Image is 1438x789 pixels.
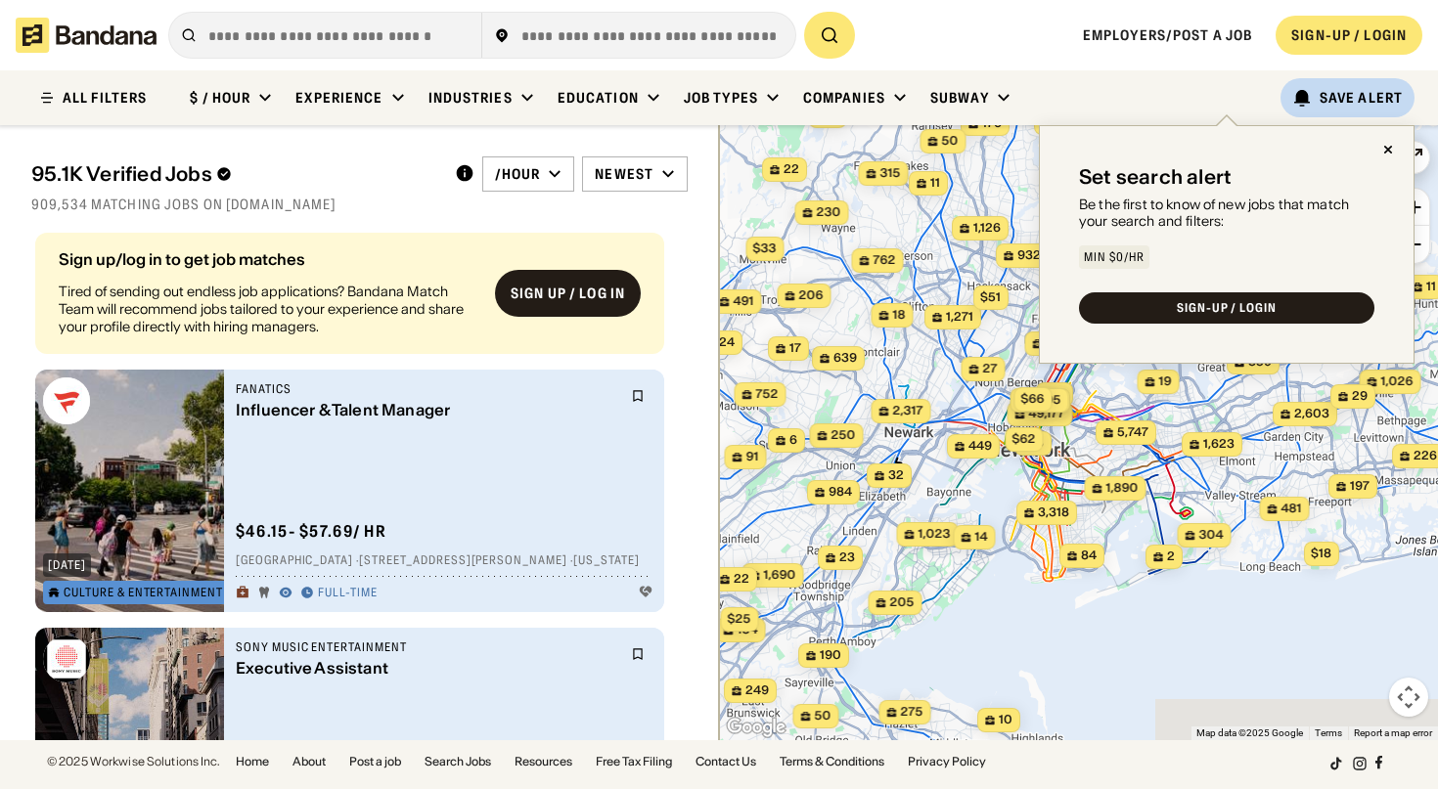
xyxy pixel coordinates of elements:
[1017,247,1041,264] span: 932
[803,89,885,107] div: Companies
[684,89,758,107] div: Job Types
[1320,89,1403,107] div: Save Alert
[1354,727,1432,738] a: Report a map error
[1248,354,1272,371] span: 359
[31,225,688,740] div: grid
[737,622,757,638] span: 184
[724,715,788,740] img: Google
[820,647,841,664] span: 190
[495,165,541,183] div: /hour
[968,438,992,455] span: 449
[1081,548,1097,564] span: 84
[1079,197,1374,230] div: Be the first to know of new jobs that match your search and filters:
[558,89,639,107] div: Education
[190,89,250,107] div: $ / hour
[719,334,735,351] span: 24
[43,377,90,424] img: Fanatics logo
[973,220,1001,237] span: 1,126
[1038,504,1069,521] span: 3,318
[295,89,382,107] div: Experience
[1196,727,1303,738] span: Map data ©2025 Google
[1389,678,1428,717] button: Map camera controls
[784,161,799,178] span: 22
[1057,386,1065,403] span: 2
[745,449,758,465] span: 91
[1079,165,1232,189] div: Set search alert
[1011,431,1035,446] span: $62
[900,704,922,721] span: 275
[1036,435,1044,452] span: 3
[1105,480,1138,497] span: 1,890
[47,756,220,767] div: © 2025 Workwise Solutions Inc.
[1158,373,1171,390] span: 19
[1020,391,1044,406] span: $66
[833,350,857,367] span: 639
[789,432,797,449] span: 6
[745,682,769,699] span: 249
[31,162,439,186] div: 95.1K Verified Jobs
[63,91,147,105] div: ALL FILTERS
[999,712,1012,728] span: 10
[1203,436,1235,453] span: 1,623
[980,289,1001,304] span: $51
[734,571,749,588] span: 22
[1281,501,1301,517] span: 481
[349,756,401,767] a: Post a job
[425,756,491,767] a: Search Jobs
[1291,26,1407,44] div: SIGN-UP / LOGIN
[16,18,157,53] img: Bandana logotype
[755,386,778,403] span: 752
[1352,388,1368,405] span: 29
[595,165,653,183] div: Newest
[1177,302,1277,314] div: SIGN-UP / LOGIN
[814,708,831,724] span: 50
[789,340,801,357] span: 17
[1028,406,1064,422] span: 49,177
[892,403,922,419] span: 2,317
[59,251,479,267] div: Sign up/log in to get job matches
[941,133,958,150] span: 50
[879,165,900,182] span: 315
[1315,727,1342,738] a: Terms (opens in new tab)
[930,89,989,107] div: Subway
[1350,478,1370,495] span: 197
[1167,548,1175,565] span: 2
[59,283,479,336] div: Tired of sending out endless job applications? Bandana Match Team will recommend jobs tailored to...
[696,756,756,767] a: Contact Us
[236,401,619,419] div: Influencer & Talent Manager
[918,526,950,543] span: 1,023
[64,587,223,598] div: Culture & Entertainment
[1198,527,1223,544] span: 304
[31,196,688,213] div: 909,534 matching jobs on [DOMAIN_NAME]
[831,427,855,444] span: 250
[892,307,905,324] span: 18
[596,756,672,767] a: Free Tax Filing
[511,285,625,302] div: Sign up / Log in
[1311,546,1331,560] span: $18
[873,252,895,269] span: 762
[908,756,986,767] a: Privacy Policy
[428,89,513,107] div: Industries
[974,529,987,546] span: 14
[1037,392,1060,407] span: $95
[1084,251,1145,263] div: Min $0/hr
[1083,26,1252,44] a: Employers/Post a job
[930,175,940,192] span: 11
[236,659,619,678] div: Executive Assistant
[48,559,86,571] div: [DATE]
[982,115,1002,132] span: 176
[1380,373,1413,390] span: 1,026
[1414,448,1437,464] span: 226
[982,361,997,377] span: 27
[1294,406,1329,422] span: 2,603
[236,639,619,655] div: Sony Music Entertainment
[318,586,378,601] div: Full-time
[236,381,619,397] div: Fanatics
[763,567,795,584] span: 1,690
[236,553,652,569] div: [GEOGRAPHIC_DATA] · [STREET_ADDRESS][PERSON_NAME] · [US_STATE]
[946,309,973,326] span: 1,271
[839,549,855,566] span: 23
[888,467,904,484] span: 32
[236,756,269,767] a: Home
